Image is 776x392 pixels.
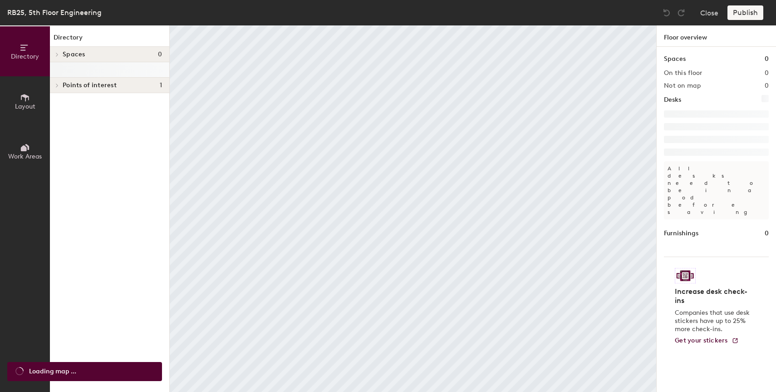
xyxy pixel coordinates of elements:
img: Redo [677,8,686,17]
span: Layout [15,103,35,110]
h1: Directory [50,33,169,47]
button: Close [700,5,718,20]
canvas: Map [170,25,656,392]
p: All desks need to be in a pod before saving [664,161,769,219]
h1: 0 [765,54,769,64]
div: RB25, 5th Floor Engineering [7,7,102,18]
span: Points of interest [63,82,117,89]
h2: Not on map [664,82,701,89]
img: Undo [662,8,671,17]
h2: 0 [765,82,769,89]
span: Work Areas [8,153,42,160]
h2: 0 [765,69,769,77]
h2: On this floor [664,69,702,77]
span: Spaces [63,51,85,58]
span: Directory [11,53,39,60]
span: 0 [158,51,162,58]
h1: Floor overview [657,25,776,47]
h1: 0 [765,228,769,238]
span: Get your stickers [675,337,728,344]
span: Loading map ... [29,367,76,377]
span: 1 [160,82,162,89]
h4: Increase desk check-ins [675,287,752,305]
h1: Desks [664,95,681,105]
a: Get your stickers [675,337,739,345]
h1: Spaces [664,54,686,64]
p: Companies that use desk stickers have up to 25% more check-ins. [675,309,752,333]
img: Sticker logo [675,268,696,283]
h1: Furnishings [664,228,698,238]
